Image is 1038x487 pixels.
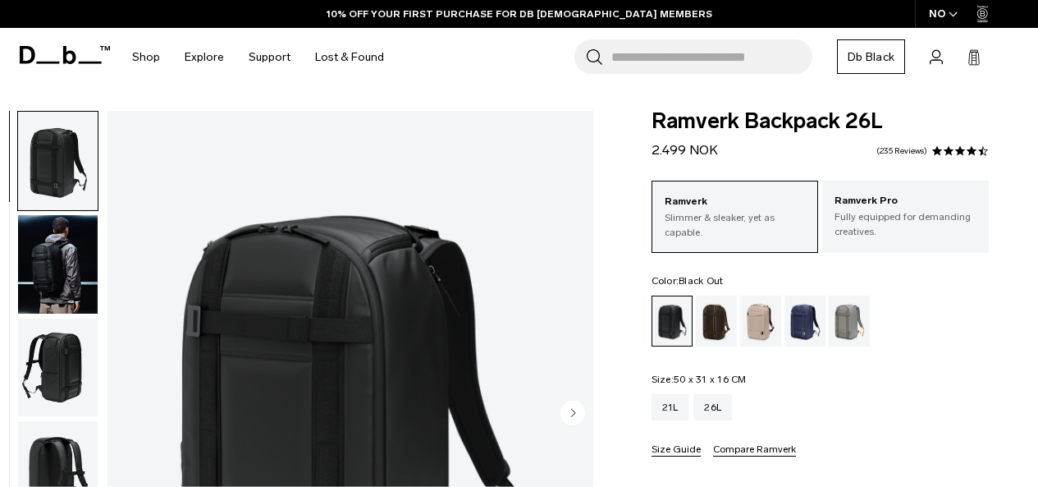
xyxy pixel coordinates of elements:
a: Shop [132,28,160,86]
a: Fogbow Beige [740,296,781,347]
span: 50 x 31 x 16 CM [674,374,747,385]
a: 26L [693,394,732,420]
legend: Size: [652,374,747,384]
button: Size Guide [652,444,701,457]
span: 2.499 NOK [652,142,718,158]
img: Ramverk Backpack 26L Black Out [18,215,98,314]
a: Sand Grey [829,296,870,347]
a: Support [249,28,290,86]
a: Blue Hour [784,296,825,347]
a: 235 reviews [876,147,927,155]
p: Fully equipped for demanding creatives. [835,209,976,239]
a: Ramverk Pro Fully equipped for demanding creatives. [822,181,989,251]
button: Compare Ramverk [713,444,796,457]
img: Ramverk Backpack 26L Black Out [18,319,98,417]
legend: Color: [652,276,724,286]
p: Slimmer & sleaker, yet as capable. [665,210,805,240]
button: Ramverk Backpack 26L Black Out [17,214,98,315]
a: Explore [185,28,224,86]
a: Black Out [652,296,693,347]
a: Lost & Found [315,28,384,86]
button: Ramverk Backpack 26L Black Out [17,111,98,211]
span: Ramverk Backpack 26L [652,111,989,132]
p: Ramverk [665,194,805,210]
a: Espresso [696,296,737,347]
nav: Main Navigation [120,28,396,86]
a: 10% OFF YOUR FIRST PURCHASE FOR DB [DEMOGRAPHIC_DATA] MEMBERS [327,7,712,21]
a: Db Black [837,39,905,74]
button: Next slide [560,400,585,428]
img: Ramverk Backpack 26L Black Out [18,112,98,210]
a: 21L [652,394,689,420]
button: Ramverk Backpack 26L Black Out [17,318,98,418]
span: Black Out [679,275,723,287]
p: Ramverk Pro [835,193,976,209]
